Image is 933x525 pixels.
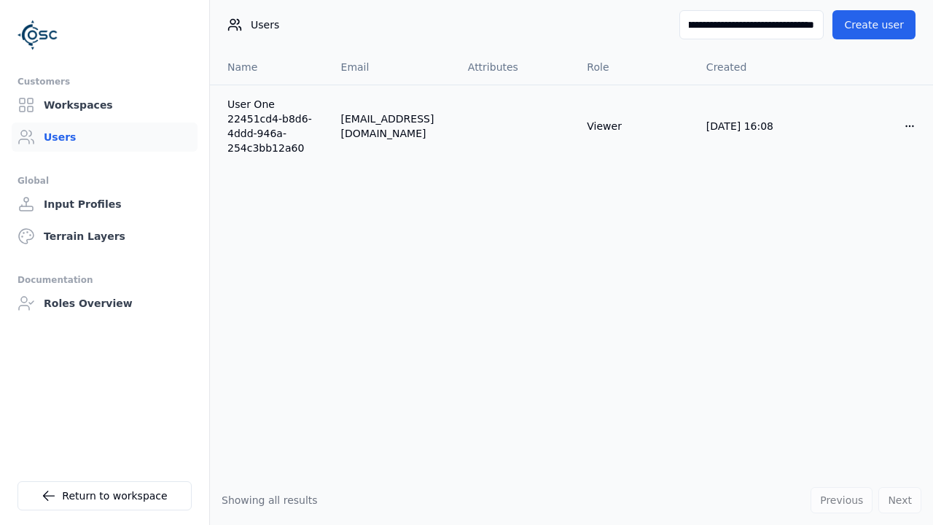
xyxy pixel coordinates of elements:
[17,481,192,510] a: Return to workspace
[12,222,198,251] a: Terrain Layers
[456,50,576,85] th: Attributes
[832,10,916,39] button: Create user
[12,122,198,152] a: Users
[210,50,329,85] th: Name
[587,119,683,133] div: Viewer
[227,97,318,155] a: User One 22451cd4-b8d6-4ddd-946a-254c3bb12a60
[222,494,318,506] span: Showing all results
[17,172,192,190] div: Global
[17,271,192,289] div: Documentation
[575,50,695,85] th: Role
[17,73,192,90] div: Customers
[341,112,445,141] div: [EMAIL_ADDRESS][DOMAIN_NAME]
[12,90,198,120] a: Workspaces
[251,17,279,32] span: Users
[329,50,456,85] th: Email
[12,190,198,219] a: Input Profiles
[12,289,198,318] a: Roles Overview
[706,119,803,133] div: [DATE] 16:08
[17,15,58,55] img: Logo
[695,50,814,85] th: Created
